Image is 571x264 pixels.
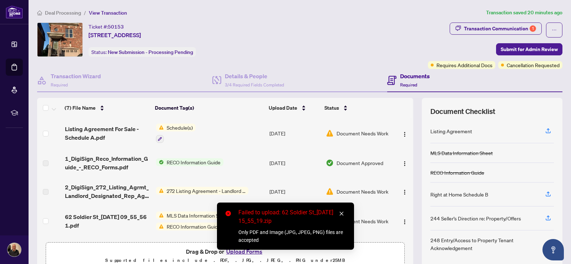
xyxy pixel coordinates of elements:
button: Status IconSchedule(s) [156,124,196,143]
div: Only PDF and Image (JPG, JPEG, PNG) files are accepted [238,228,345,244]
span: Requires Additional Docs [436,61,492,69]
span: RECO Information Guide [164,223,223,230]
span: Document Needs Work [337,217,388,225]
div: 1 [530,25,536,32]
div: Transaction Communication [464,23,536,34]
div: 248 Entry/Access to Property Tenant Acknowledgement [430,236,537,252]
img: Status Icon [156,223,164,230]
div: Status: [89,47,196,57]
div: Listing Agreement [430,127,472,135]
button: Transaction Communication1 [450,23,542,35]
a: Close [338,210,345,218]
img: Status Icon [156,158,164,166]
span: MLS Data Information Sheet [164,211,232,219]
img: Status Icon [156,187,164,195]
div: MLS Data Information Sheet [430,149,493,157]
div: RECO Information Guide [430,169,484,176]
button: Status Icon272 Listing Agreement - Landlord Designated Representation Agreement Authority to Offe... [156,187,248,195]
span: Required [51,82,68,88]
span: 62 Soldier St_[DATE] 09_55_56 1.pdf [65,213,150,230]
img: IMG-W12353478_1.jpg [37,23,82,56]
span: close [339,211,344,216]
h4: Transaction Wizard [51,72,101,80]
img: Document Status [326,159,334,167]
img: Status Icon [156,211,164,219]
span: Required [400,82,417,88]
span: Cancellation Requested [507,61,560,69]
div: Failed to upload: 62 Soldier St_[DATE] 15_55_19.zip [238,208,345,225]
span: home [37,10,42,15]
img: Logo [402,219,408,225]
button: Submit for Admin Review [496,43,562,55]
img: logo [6,5,23,19]
span: 1_DigiSign_Reco_Information_Guide_-_RECO_Forms.pdf [65,154,150,171]
span: RECO Information Guide [164,158,223,166]
h4: Documents [400,72,430,80]
td: [DATE] [267,177,323,206]
span: Submit for Admin Review [501,44,558,55]
button: Status IconMLS Data Information SheetStatus IconRECO Information Guide+1 [156,211,248,231]
div: 244 Seller’s Direction re: Property/Offers [430,214,521,222]
button: Status IconRECO Information Guide [156,158,223,166]
button: Logo [399,128,410,139]
img: Document Status [326,129,334,137]
th: (7) File Name [62,98,152,118]
button: Open asap [542,239,564,260]
span: Drag & Drop or [186,247,264,256]
span: 50153 [108,24,124,30]
span: Document Needs Work [337,129,388,137]
span: Document Needs Work [337,188,388,195]
span: Document Checklist [430,106,495,116]
span: (7) File Name [65,104,96,112]
span: View Transaction [89,10,127,16]
span: Deal Processing [45,10,81,16]
span: New Submission - Processing Pending [108,49,193,55]
td: [DATE] [267,118,323,149]
button: Logo [399,215,410,227]
span: 3/4 Required Fields Completed [225,82,284,88]
span: Schedule(s) [164,124,196,131]
h4: Details & People [225,72,284,80]
th: Status [322,98,391,118]
article: Transaction saved 20 minutes ago [486,9,562,17]
th: Upload Date [266,98,322,118]
img: Logo [402,161,408,166]
span: Upload Date [269,104,297,112]
span: close-circle [226,211,231,216]
th: Document Tag(s) [152,98,266,118]
img: Document Status [326,188,334,195]
img: Logo [402,131,408,137]
div: Ticket #: [89,23,124,31]
span: Listing Agreement For Sale - Schedule A.pdf [65,125,150,142]
li: / [84,9,86,17]
img: Logo [402,189,408,195]
button: Logo [399,157,410,169]
span: 2_DigiSign_272_Listing_Agrmt_Landlord_Designated_Rep_Agrmt_Auth_to_Offer_for_Lease_-_PropTx-[PERS... [65,183,150,200]
span: ellipsis [552,28,557,33]
span: 272 Listing Agreement - Landlord Designated Representation Agreement Authority to Offer for Lease [164,187,248,195]
img: Profile Icon [7,243,21,256]
div: Right at Home Schedule B [430,190,488,198]
img: Status Icon [156,124,164,131]
td: [DATE] [267,149,323,177]
span: Status [324,104,339,112]
button: Logo [399,186,410,197]
span: Document Approved [337,159,383,167]
span: [STREET_ADDRESS] [89,31,141,39]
